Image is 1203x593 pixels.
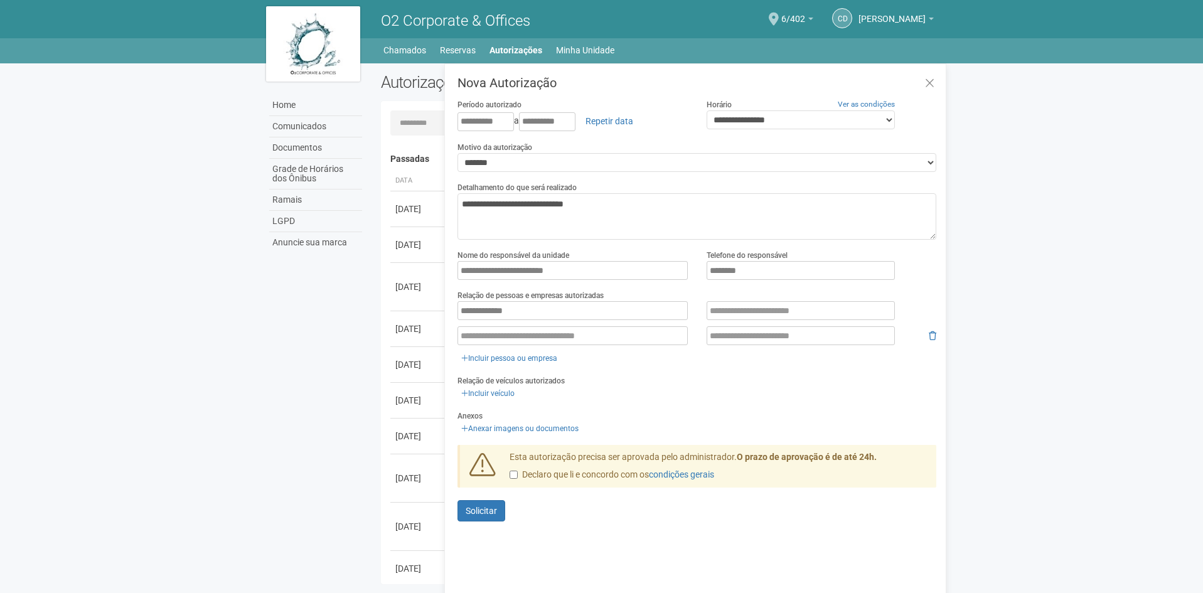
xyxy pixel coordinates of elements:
a: Anexar imagens ou documentos [457,422,582,435]
h3: Nova Autorização [457,77,936,89]
h2: Autorizações [381,73,650,92]
div: [DATE] [395,430,442,442]
label: Declaro que li e concordo com os [510,469,714,481]
a: LGPD [269,211,362,232]
label: Detalhamento do que será realizado [457,182,577,193]
strong: O prazo de aprovação é de até 24h. [737,452,877,462]
div: Esta autorização precisa ser aprovada pelo administrador. [500,451,937,488]
span: 6/402 [781,2,805,24]
a: Autorizações [489,41,542,59]
label: Telefone do responsável [707,250,788,261]
a: Reservas [440,41,476,59]
button: Solicitar [457,500,505,521]
img: logo.jpg [266,6,360,82]
label: Anexos [457,410,483,422]
a: Incluir veículo [457,387,518,400]
div: [DATE] [395,358,442,371]
i: Remover [929,331,936,340]
label: Relação de veículos autorizados [457,375,565,387]
a: Home [269,95,362,116]
span: Solicitar [466,506,497,516]
a: Chamados [383,41,426,59]
a: Ramais [269,190,362,211]
a: Ver as condições [838,100,895,109]
a: [PERSON_NAME] [858,16,934,26]
a: Comunicados [269,116,362,137]
a: 6/402 [781,16,813,26]
div: [DATE] [395,203,442,215]
div: [DATE] [395,238,442,251]
a: Minha Unidade [556,41,614,59]
div: [DATE] [395,280,442,293]
a: Anuncie sua marca [269,232,362,253]
label: Motivo da autorização [457,142,532,153]
span: O2 Corporate & Offices [381,12,530,29]
a: Incluir pessoa ou empresa [457,351,561,365]
label: Relação de pessoas e empresas autorizadas [457,290,604,301]
a: condições gerais [649,469,714,479]
a: Grade de Horários dos Ônibus [269,159,362,190]
span: Cristine da Silva Covinha [858,2,926,24]
a: Cd [832,8,852,28]
div: [DATE] [395,562,442,575]
div: [DATE] [395,472,442,484]
input: Declaro que li e concordo com oscondições gerais [510,471,518,479]
div: [DATE] [395,394,442,407]
div: a [457,110,688,132]
th: Data [390,171,447,191]
label: Período autorizado [457,99,521,110]
a: Documentos [269,137,362,159]
h4: Passadas [390,154,928,164]
label: Nome do responsável da unidade [457,250,569,261]
div: [DATE] [395,520,442,533]
div: [DATE] [395,323,442,335]
a: Repetir data [577,110,641,132]
label: Horário [707,99,732,110]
